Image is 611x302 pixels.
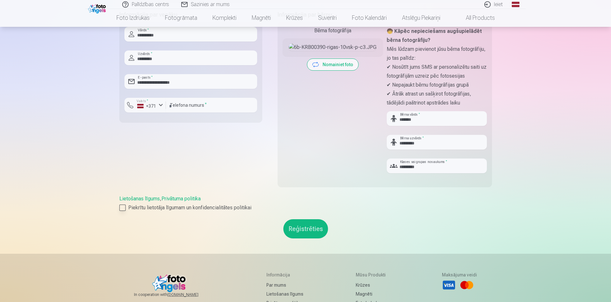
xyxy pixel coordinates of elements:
button: Nomainiet foto [307,59,358,70]
a: Foto izdrukas [109,9,157,27]
a: Krūzes [279,9,310,27]
a: Privātuma politika [161,196,201,202]
a: [DOMAIN_NAME] [168,292,214,297]
h5: Informācija [266,272,303,278]
div: Bērna fotogrāfija [283,27,383,35]
label: Piekrītu lietotāja līgumam un konfidencialitātes politikai [119,204,492,212]
a: Lietošanas līgums [119,196,160,202]
a: All products [448,9,503,27]
img: /fa1 [88,3,108,13]
button: Valsts*+371 [124,98,166,112]
a: Magnēti [356,290,389,298]
li: Visa [442,278,456,292]
a: Suvenīri [310,9,344,27]
h5: Maksājuma veidi [442,272,477,278]
p: Mēs lūdzam pievienot jūsu bērna fotogrāfiju, jo tas palīdz: [387,45,487,63]
a: Foto kalendāri [344,9,394,27]
strong: 🧒 Kāpēc nepieciešams augšupielādēt bērna fotogrāfiju? [387,28,482,43]
div: , [119,195,492,212]
a: Par mums [266,281,303,290]
button: Reģistrēties [283,219,328,238]
li: Mastercard [460,278,474,292]
a: Komplekti [205,9,244,27]
a: Magnēti [244,9,279,27]
h5: Mūsu produkti [356,272,389,278]
div: +371 [137,103,156,109]
a: Atslēgu piekariņi [394,9,448,27]
p: ✔ Nepajaukt bērnu fotogrāfijas grupā [387,81,487,89]
p: ✔ Nosūtīt jums SMS ar personalizētu saiti uz fotogrāfijām uzreiz pēc fotosesijas [387,63,487,81]
a: Fotogrāmata [157,9,205,27]
img: 6b-KRB00390-rigas-10vsk-p-c3.JPG [289,43,376,51]
span: In cooperation with [134,292,214,297]
label: Valsts [135,99,150,104]
a: Lietošanas līgums [266,290,303,298]
a: Krūzes [356,281,389,290]
p: ✔ Ātrāk atrast un sašķirot fotogrāfijas, tādējādi paātrinot apstrādes laiku [387,89,487,107]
